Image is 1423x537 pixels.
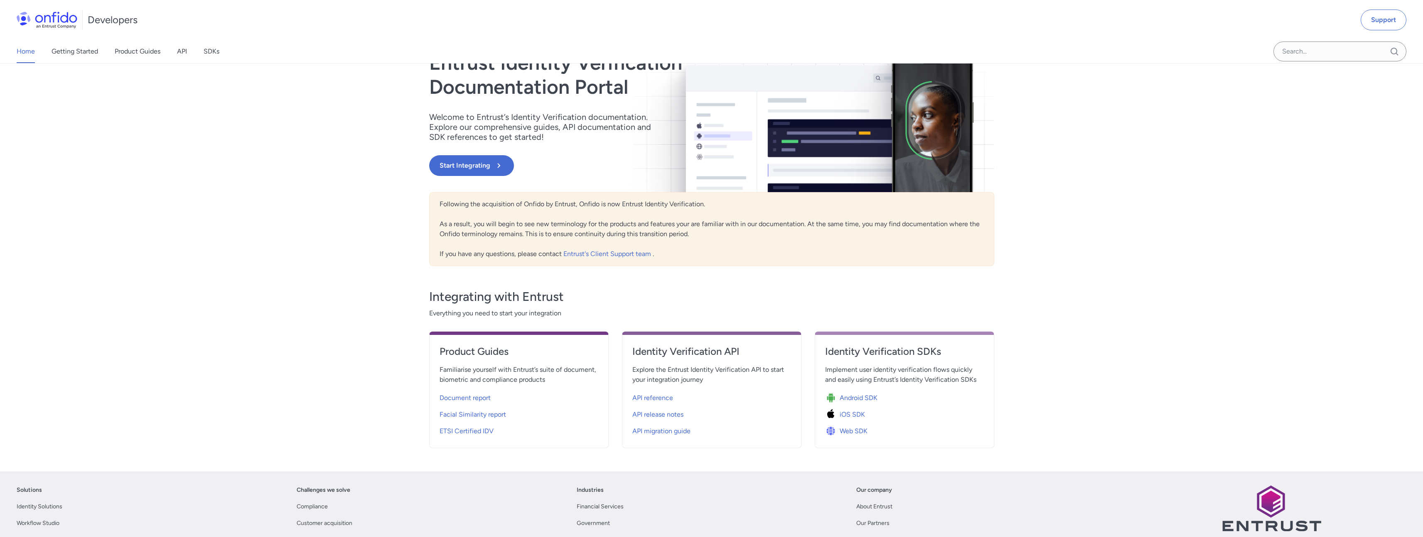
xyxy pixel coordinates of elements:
[840,393,877,403] span: Android SDK
[440,405,598,421] a: Facial Similarity report
[856,518,890,528] a: Our Partners
[17,12,77,28] img: Onfido Logo
[440,345,598,365] a: Product Guides
[440,421,598,438] a: ETSI Certified IDV
[825,345,984,365] a: Identity Verification SDKs
[115,40,160,63] a: Product Guides
[577,485,604,495] a: Industries
[297,518,352,528] a: Customer acquisition
[17,485,42,495] a: Solutions
[440,388,598,405] a: Document report
[1361,10,1406,30] a: Support
[429,155,825,176] a: Start Integrating
[297,502,328,512] a: Compliance
[825,392,840,404] img: Icon Android SDK
[577,518,610,528] a: Government
[632,393,673,403] span: API reference
[840,410,865,420] span: iOS SDK
[1221,485,1321,531] img: Entrust logo
[632,388,791,405] a: API reference
[177,40,187,63] a: API
[440,345,598,358] h4: Product Guides
[856,502,892,512] a: About Entrust
[17,502,62,512] a: Identity Solutions
[840,426,868,436] span: Web SDK
[440,410,506,420] span: Facial Similarity report
[440,426,494,436] span: ETSI Certified IDV
[632,345,791,358] h4: Identity Verification API
[1273,41,1406,61] input: Onfido search input field
[825,388,984,405] a: Icon Android SDKAndroid SDK
[825,345,984,358] h4: Identity Verification SDKs
[632,410,683,420] span: API release notes
[825,405,984,421] a: Icon iOS SDKiOS SDK
[577,502,624,512] a: Financial Services
[632,426,691,436] span: API migration guide
[632,405,791,421] a: API release notes
[17,40,35,63] a: Home
[429,155,514,176] button: Start Integrating
[440,365,598,385] span: Familiarise yourself with Entrust’s suite of document, biometric and compliance products
[825,425,840,437] img: Icon Web SDK
[204,40,219,63] a: SDKs
[632,421,791,438] a: API migration guide
[52,40,98,63] a: Getting Started
[825,409,840,420] img: Icon iOS SDK
[429,51,825,99] h1: Entrust Identity Verification Documentation Portal
[429,308,994,318] span: Everything you need to start your integration
[17,518,59,528] a: Workflow Studio
[825,421,984,438] a: Icon Web SDKWeb SDK
[440,393,491,403] span: Document report
[632,365,791,385] span: Explore the Entrust Identity Verification API to start your integration journey
[429,112,662,142] p: Welcome to Entrust’s Identity Verification documentation. Explore our comprehensive guides, API d...
[563,250,653,258] a: Entrust's Client Support team
[429,288,994,305] h3: Integrating with Entrust
[632,345,791,365] a: Identity Verification API
[88,13,138,27] h1: Developers
[429,192,994,266] div: Following the acquisition of Onfido by Entrust, Onfido is now Entrust Identity Verification. As a...
[856,485,892,495] a: Our company
[297,485,350,495] a: Challenges we solve
[825,365,984,385] span: Implement user identity verification flows quickly and easily using Entrust’s Identity Verificati...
